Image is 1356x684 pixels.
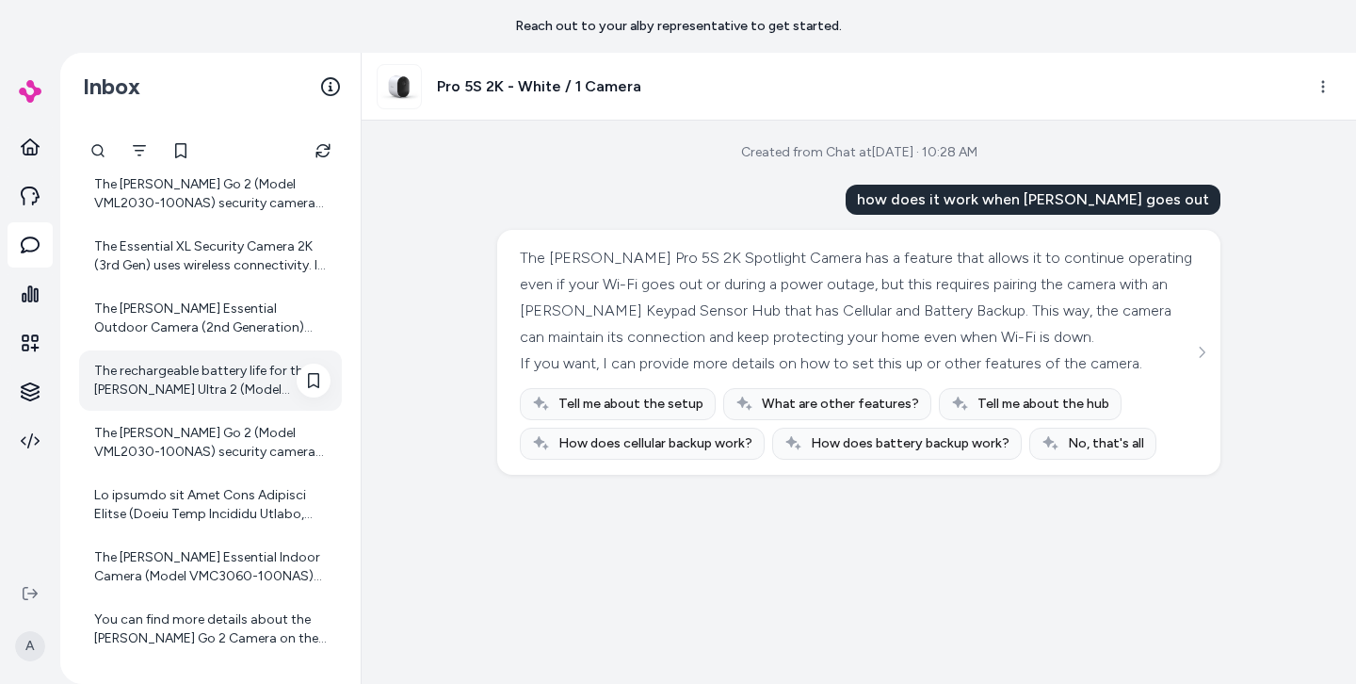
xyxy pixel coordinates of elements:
button: Filter [121,132,158,170]
a: The [PERSON_NAME] Essential Indoor Camera (Model VMC3060-100NAS) does not support recording direc... [79,537,342,597]
h2: Inbox [83,73,140,101]
button: Refresh [304,132,342,170]
h3: Pro 5S 2K - White / 1 Camera [437,75,641,98]
span: Tell me about the hub [977,395,1109,414]
div: The Essential XL Security Camera 2K (3rd Gen) uses wireless connectivity. It supports Dual-Band W... [94,237,331,275]
span: What are other features? [762,395,919,414]
button: A [11,616,49,676]
span: No, that's all [1068,434,1144,453]
div: The [PERSON_NAME] Essential Indoor Camera (Model VMC3060-100NAS) does not support recording direc... [94,548,331,586]
img: alby Logo [19,80,41,103]
span: Tell me about the setup [558,395,703,414]
p: Reach out to your alby representative to get started. [515,17,842,36]
span: How does cellular backup work? [558,434,752,453]
a: The Essential XL Security Camera 2K (3rd Gen) uses wireless connectivity. It supports Dual-Band W... [79,226,342,286]
a: The rechargeable battery life for the [PERSON_NAME] Ultra 2 (Model VMC5040-200NAS) is typically f... [79,350,342,411]
div: The [PERSON_NAME] Go 2 (Model VML2030-100NAS) security camera comes with a 13,000mAh rechargeable... [94,175,331,213]
div: Lo ipsumdo sit Amet Cons Adipisci Elitse (Doeiu Temp Incididu Utlabo, ETD MA5890-604ALI), enim ad... [94,486,331,524]
div: The [PERSON_NAME] Pro 5S 2K Spotlight Camera has a feature that allows it to continue operating e... [520,245,1193,350]
div: If you want, I can provide more details on how to set this up or other features of the camera. [520,350,1193,377]
a: You can find more details about the [PERSON_NAME] Go 2 Camera on the official product page here: ... [79,599,342,660]
a: The [PERSON_NAME] Go 2 (Model VML2030-100NAS) security camera comes with a 13,000mAh rechargeable... [79,164,342,224]
button: See more [1190,341,1213,364]
div: The [PERSON_NAME] Go 2 (Model VML2030-100NAS) security camera comes with a 13,000mAh rechargeable... [94,424,331,462]
a: The [PERSON_NAME] Essential Outdoor Camera (2nd Generation) does not have a slot for a memory SD ... [79,288,342,349]
div: how does it work when [PERSON_NAME] goes out [846,185,1220,215]
img: pro5-1cam-w.png [378,65,421,108]
span: A [15,631,45,661]
div: The [PERSON_NAME] Essential Outdoor Camera (2nd Generation) does not have a slot for a memory SD ... [94,300,331,337]
a: The [PERSON_NAME] Go 2 (Model VML2030-100NAS) security camera comes with a 13,000mAh rechargeable... [79,413,342,473]
div: You can find more details about the [PERSON_NAME] Go 2 Camera on the official product page here: ... [94,611,331,648]
div: The rechargeable battery life for the [PERSON_NAME] Ultra 2 (Model VMC5040-200NAS) is typically f... [94,362,331,399]
span: How does battery backup work? [811,434,1009,453]
div: Created from Chat at [DATE] · 10:28 AM [741,143,977,162]
a: Lo ipsumdo sit Amet Cons Adipisci Elitse (Doeiu Temp Incididu Utlabo, ETD MA5890-604ALI), enim ad... [79,475,342,535]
